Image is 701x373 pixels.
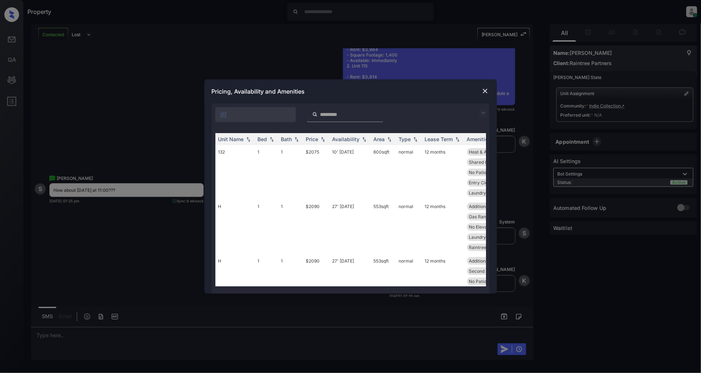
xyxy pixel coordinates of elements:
img: icon-zuma [312,111,318,118]
td: 12 months [422,200,464,254]
td: 1 [278,145,303,200]
span: Shared Garage [469,159,501,165]
img: sorting [245,137,252,142]
div: Bed [258,136,267,142]
td: normal [396,200,422,254]
td: 1 [278,254,303,309]
span: No Patio or [MEDICAL_DATA]... [469,279,532,284]
td: 600 sqft [371,145,396,200]
span: Heat & Air Cond... [469,149,505,155]
td: normal [396,145,422,200]
img: icon-zuma [220,111,227,118]
span: No Elevator Acc... [469,224,506,230]
td: 27' [DATE] [329,200,371,254]
span: Raintree [MEDICAL_DATA]... [469,245,527,250]
div: Availability [332,136,360,142]
td: 27' [DATE] [329,254,371,309]
td: 12 months [422,254,464,309]
img: sorting [454,137,461,142]
img: sorting [412,137,419,142]
span: Entry Closet [469,180,494,185]
td: 1 [255,200,278,254]
span: Second Floor [469,268,497,274]
div: Bath [281,136,292,142]
td: 553 sqft [371,254,396,309]
div: Unit Name [218,136,244,142]
td: 132 [215,145,255,200]
td: normal [396,254,422,309]
div: Type [399,136,411,142]
span: Laundry Room [469,234,500,240]
div: Pricing, Availability and Amenities [204,79,497,103]
div: Amenities [467,136,491,142]
td: 553 sqft [371,200,396,254]
img: sorting [319,137,327,142]
td: 1 [255,145,278,200]
td: $2090 [303,200,329,254]
td: H [215,200,255,254]
img: sorting [361,137,368,142]
img: sorting [268,137,275,142]
td: 12 months [422,145,464,200]
td: $2090 [303,254,329,309]
td: 1 [278,200,303,254]
td: 10' [DATE] [329,145,371,200]
img: icon-zuma [479,109,488,117]
img: sorting [293,137,300,142]
span: Gas Range [469,214,491,219]
span: Laundry Room Pr... [469,190,508,196]
div: Price [306,136,319,142]
span: Additional Stor... [469,204,502,209]
img: sorting [386,137,393,142]
div: Area [374,136,385,142]
td: 1 [255,254,278,309]
span: Additional Stor... [469,258,502,264]
span: No Patio or [MEDICAL_DATA]... [469,170,532,175]
td: $2075 [303,145,329,200]
img: close [482,87,489,95]
td: H [215,254,255,309]
div: Lease Term [425,136,453,142]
